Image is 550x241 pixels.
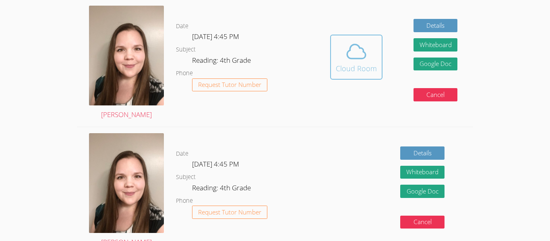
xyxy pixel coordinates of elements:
[176,149,188,159] dt: Date
[336,63,377,74] div: Cloud Room
[176,68,193,78] dt: Phone
[192,78,267,92] button: Request Tutor Number
[414,19,458,32] a: Details
[330,35,383,80] button: Cloud Room
[176,172,196,182] dt: Subject
[89,6,164,105] img: avatar.png
[192,32,239,41] span: [DATE] 4:45 PM
[192,182,252,196] dd: Reading: 4th Grade
[414,38,458,51] button: Whiteboard
[400,146,445,160] a: Details
[400,216,445,229] button: Cancel
[400,185,445,198] a: Google Doc
[176,196,193,206] dt: Phone
[192,55,252,68] dd: Reading: 4th Grade
[414,88,458,101] button: Cancel
[176,21,188,31] dt: Date
[400,166,445,179] button: Whiteboard
[89,133,164,233] img: avatar.png
[176,45,196,55] dt: Subject
[198,82,261,88] span: Request Tutor Number
[198,209,261,215] span: Request Tutor Number
[414,58,458,71] a: Google Doc
[89,6,164,121] a: [PERSON_NAME]
[192,159,239,169] span: [DATE] 4:45 PM
[192,206,267,219] button: Request Tutor Number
